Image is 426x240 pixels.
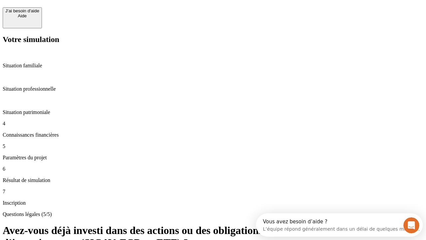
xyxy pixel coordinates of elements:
[3,200,423,206] p: Inscription
[3,7,42,28] button: J’ai besoin d'aideAide
[5,8,39,13] div: J’ai besoin d'aide
[256,213,423,237] iframe: Intercom live chat discovery launcher
[5,13,39,18] div: Aide
[3,86,423,92] p: Situation professionnelle
[3,109,423,115] p: Situation patrimoniale
[3,132,423,138] p: Connaissances financières
[3,35,423,44] h2: Votre simulation
[3,143,423,149] p: 5
[3,189,423,195] p: 7
[3,211,423,217] p: Questions légales (5/5)
[7,6,164,11] div: Vous avez besoin d’aide ?
[403,217,419,233] iframe: Intercom live chat
[3,3,183,21] div: Ouvrir le Messenger Intercom
[3,155,423,161] p: Paramètres du projet
[7,11,164,18] div: L’équipe répond généralement dans un délai de quelques minutes.
[3,177,423,183] p: Résultat de simulation
[3,121,423,127] p: 4
[3,166,423,172] p: 6
[3,63,423,69] p: Situation familiale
